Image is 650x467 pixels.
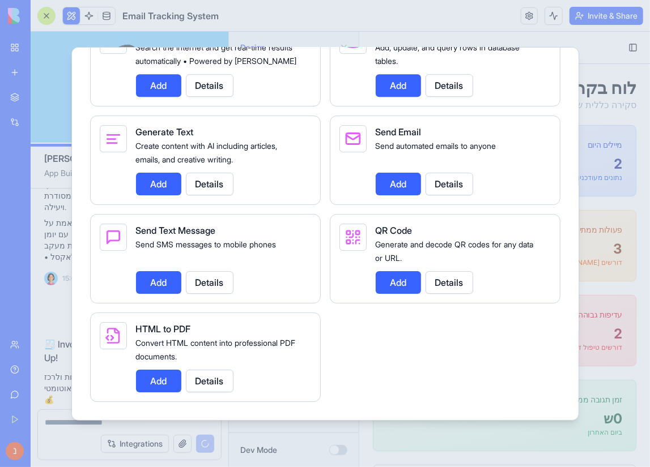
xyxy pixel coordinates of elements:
span: Create content with AI including articles, emails, and creative writing. [136,141,278,164]
div: 2 [28,293,263,311]
button: Add [136,271,181,294]
button: Details [426,173,473,195]
p: דורשים [PERSON_NAME] או פעולה [28,226,263,235]
h1: לוח בקרה [149,46,277,66]
span: HTML to PDF [136,323,191,335]
button: עדכון נתונים [14,52,87,74]
p: נתונים מעודכנים [28,142,263,151]
span: Generate and decode QR codes for any data or URL. [376,239,534,263]
span: Send Text Message [136,225,216,236]
div: עדיפות גבוהה [219,277,263,289]
div: 0ש [28,378,263,396]
div: 2 [28,123,263,142]
button: Add [136,370,181,392]
button: Details [426,271,473,294]
span: Generate Text [136,126,194,138]
span: Send SMS messages to mobile phones [136,239,277,249]
button: Details [186,173,233,195]
button: Details [186,370,233,392]
p: דורשים טיפול דחוף [28,311,263,320]
button: Details [186,271,233,294]
span: Send Email [376,126,422,138]
button: Add [376,74,421,97]
div: פעולות ממתינות [210,192,263,204]
button: Details [426,74,473,97]
p: ביום האחרון [28,396,263,405]
button: Details [186,74,233,97]
p: סקירה כללית של פעילות המיילים [149,66,277,80]
button: Add [136,74,181,97]
span: QR Code [376,225,413,236]
button: Add [376,271,421,294]
span: Send automated emails to anyone [376,141,496,151]
button: Add [136,173,181,195]
span: Convert HTML content into professional PDF documents. [136,338,296,361]
div: זמן תגובה ממוצע [207,362,263,374]
div: מיילים היום [228,108,263,119]
button: Add [376,173,421,195]
div: 3 [28,208,263,226]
